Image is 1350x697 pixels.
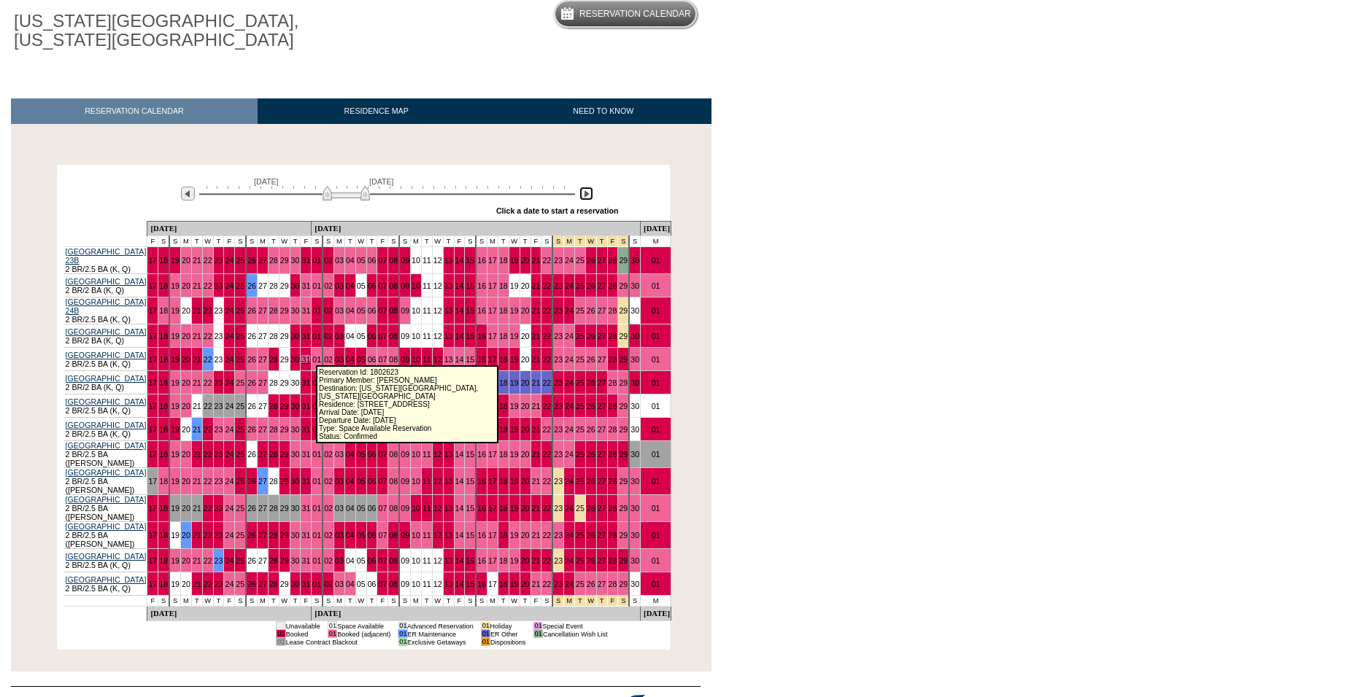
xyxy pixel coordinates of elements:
[215,355,223,364] a: 23
[215,256,223,265] a: 23
[619,256,628,265] a: 29
[193,355,201,364] a: 21
[204,355,212,364] a: 22
[542,402,551,410] a: 22
[401,355,409,364] a: 09
[181,187,195,200] img: Previous
[532,332,541,340] a: 21
[488,306,497,315] a: 17
[619,332,628,340] a: 29
[532,281,541,290] a: 21
[236,281,244,290] a: 25
[598,256,606,265] a: 27
[215,306,223,315] a: 23
[521,332,530,340] a: 20
[565,306,574,315] a: 24
[269,306,278,315] a: 28
[312,355,321,364] a: 01
[609,306,617,315] a: 28
[542,332,551,340] a: 22
[499,378,508,387] a: 18
[258,355,267,364] a: 27
[554,355,563,364] a: 23
[521,402,530,410] a: 20
[554,256,563,265] a: 23
[412,256,420,265] a: 10
[215,402,223,410] a: 23
[312,256,321,265] a: 01
[619,281,628,290] a: 29
[66,277,147,286] a: [GEOGRAPHIC_DATA]
[554,281,563,290] a: 23
[619,378,628,387] a: 29
[477,256,486,265] a: 16
[412,332,420,340] a: 10
[236,306,244,315] a: 25
[182,402,190,410] a: 20
[652,306,660,315] a: 01
[619,355,628,364] a: 29
[542,355,551,364] a: 22
[148,256,157,265] a: 17
[565,281,574,290] a: 24
[215,378,223,387] a: 23
[609,378,617,387] a: 28
[630,306,639,315] a: 30
[619,306,628,315] a: 29
[193,281,201,290] a: 21
[466,281,474,290] a: 15
[455,306,464,315] a: 14
[269,355,278,364] a: 28
[368,355,377,364] a: 06
[312,281,321,290] a: 01
[182,378,190,387] a: 20
[335,256,344,265] a: 03
[159,402,168,410] a: 18
[499,332,508,340] a: 18
[171,402,180,410] a: 19
[66,397,147,406] a: [GEOGRAPHIC_DATA]
[609,332,617,340] a: 28
[159,378,168,387] a: 18
[609,256,617,265] a: 28
[159,281,168,290] a: 18
[521,256,530,265] a: 20
[565,256,574,265] a: 24
[236,256,244,265] a: 25
[433,256,442,265] a: 12
[532,256,541,265] a: 21
[554,306,563,315] a: 23
[477,332,486,340] a: 16
[301,332,310,340] a: 31
[652,378,660,387] a: 01
[247,281,256,290] a: 26
[587,281,595,290] a: 26
[258,332,267,340] a: 27
[204,281,212,290] a: 22
[542,306,551,315] a: 22
[301,281,310,290] a: 31
[510,378,519,387] a: 19
[280,256,289,265] a: 29
[444,332,453,340] a: 13
[269,256,278,265] a: 28
[346,281,355,290] a: 04
[301,402,310,410] a: 31
[444,256,453,265] a: 13
[565,378,574,387] a: 24
[521,355,530,364] a: 20
[280,332,289,340] a: 29
[423,281,431,290] a: 11
[66,327,147,336] a: [GEOGRAPHIC_DATA]
[225,355,234,364] a: 24
[652,281,660,290] a: 01
[488,281,497,290] a: 17
[444,306,453,315] a: 13
[466,306,474,315] a: 15
[532,306,541,315] a: 21
[401,256,409,265] a: 09
[301,355,310,364] a: 31
[182,355,190,364] a: 20
[652,355,660,364] a: 01
[159,306,168,315] a: 18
